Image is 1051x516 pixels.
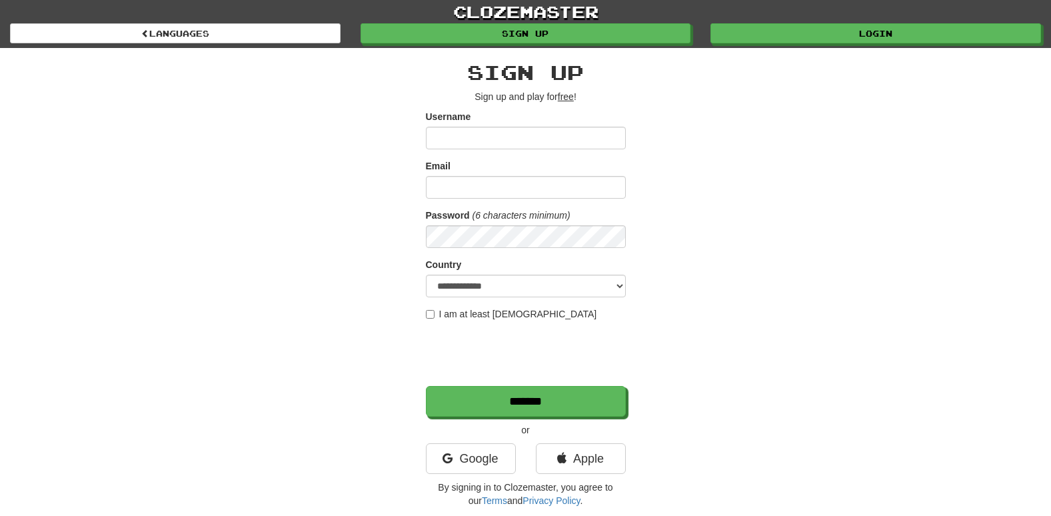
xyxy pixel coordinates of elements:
a: Terms [482,495,507,506]
a: Privacy Policy [523,495,580,506]
label: I am at least [DEMOGRAPHIC_DATA] [426,307,597,321]
u: free [558,91,574,102]
a: Languages [10,23,341,43]
a: Login [710,23,1041,43]
label: Country [426,258,462,271]
input: I am at least [DEMOGRAPHIC_DATA] [426,310,435,319]
em: (6 characters minimum) [473,210,570,221]
iframe: reCAPTCHA [426,327,628,379]
h2: Sign up [426,61,626,83]
p: or [426,423,626,437]
p: By signing in to Clozemaster, you agree to our and . [426,481,626,507]
label: Email [426,159,451,173]
a: Google [426,443,516,474]
a: Apple [536,443,626,474]
label: Username [426,110,471,123]
label: Password [426,209,470,222]
a: Sign up [361,23,691,43]
p: Sign up and play for ! [426,90,626,103]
